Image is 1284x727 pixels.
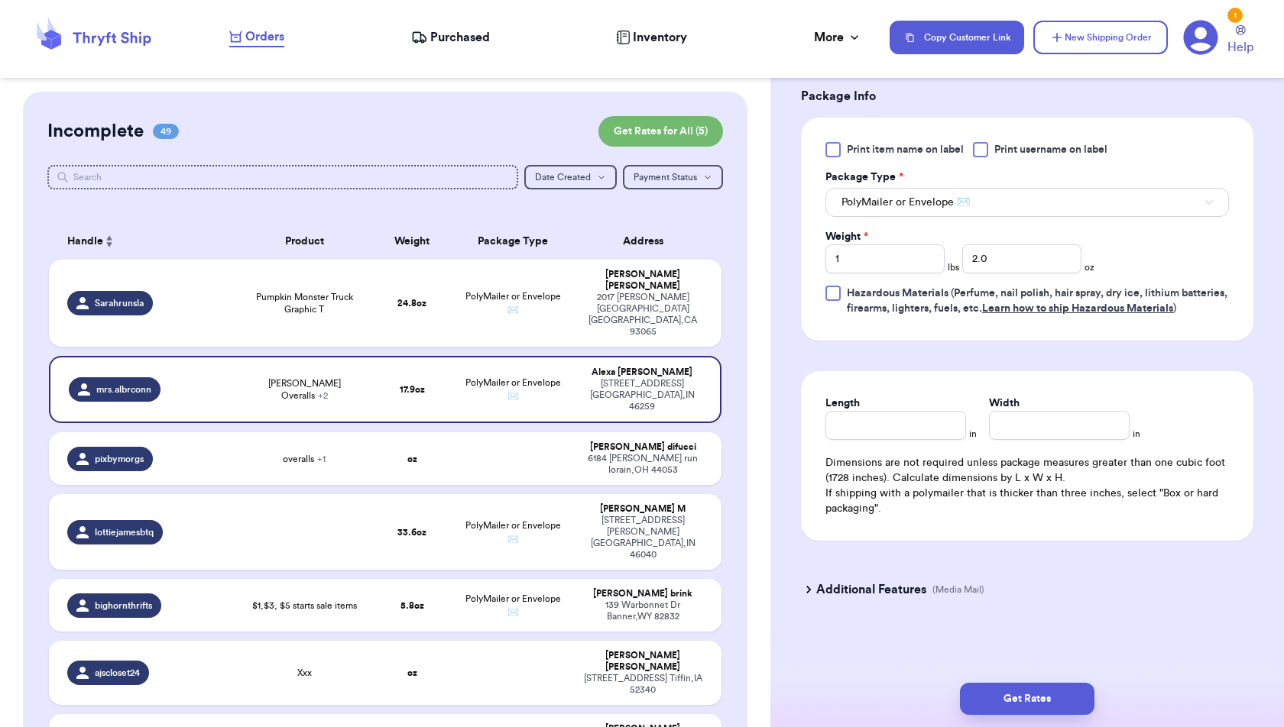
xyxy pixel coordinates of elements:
span: in [1133,428,1140,440]
span: PolyMailer or Envelope ✉️ [465,521,561,544]
div: [PERSON_NAME] brink [582,588,703,599]
button: Payment Status [623,165,723,189]
button: Sort ascending [103,232,115,250]
button: Get Rates for All (5) [598,116,723,147]
th: Weight [371,223,452,260]
label: Weight [825,229,868,244]
span: Payment Status [634,173,697,182]
span: 49 [153,124,179,139]
a: Purchased [411,28,490,47]
span: Sarahrunsla [95,297,144,309]
span: Purchased [430,28,490,47]
h2: Incomplete [47,119,144,144]
div: 1 [1227,8,1243,23]
strong: oz [407,668,417,677]
span: + 1 [317,454,326,464]
div: 139 Warbonnet Dr Banner , WY 82832 [582,599,703,622]
span: Inventory [633,28,687,47]
strong: 5.8 oz [400,601,424,610]
span: pixbymorgs [95,453,144,465]
span: overalls [283,453,326,465]
span: (Perfume, nail polish, hair spray, dry ice, lithium batteries, firearms, lighters, fuels, etc. ) [847,288,1227,314]
div: [PERSON_NAME] [PERSON_NAME] [582,269,703,292]
span: Print username on label [994,142,1107,157]
label: Package Type [825,170,903,185]
strong: 24.8 oz [397,299,426,308]
span: Handle [67,234,103,250]
a: Inventory [616,28,687,47]
span: lottiejamesbtq [95,526,154,538]
span: Orders [245,27,284,46]
span: $1,$3, $5 starts sale items [252,599,357,612]
a: Learn how to ship Hazardous Materials [982,303,1173,314]
a: Help [1227,25,1253,57]
strong: 17.9 oz [400,385,425,394]
span: Help [1227,38,1253,57]
button: Get Rates [960,683,1094,715]
span: ajscloset24 [95,667,140,679]
th: Package Type [452,223,573,260]
div: Dimensions are not required unless package measures greater than one cubic foot (1728 inches). Ca... [825,455,1229,516]
div: 2017 [PERSON_NAME][GEOGRAPHIC_DATA] [GEOGRAPHIC_DATA] , CA 93065 [582,292,703,338]
p: (Media Mail) [932,583,984,596]
div: [PERSON_NAME] difucci [582,441,703,453]
span: Hazardous Materials [847,288,948,299]
button: Copy Customer Link [890,21,1024,54]
strong: 33.6 oz [397,528,426,537]
span: PolyMailer or Envelope ✉️ [841,195,970,210]
span: bighornthrifts [95,599,152,612]
span: Print item name on label [847,142,964,157]
span: Date Created [535,173,591,182]
button: PolyMailer or Envelope ✉️ [825,188,1229,217]
p: If shipping with a polymailer that is thicker than three inches, select "Box or hard packaging". [825,486,1229,516]
th: Product [238,223,372,260]
span: mrs.albrconn [96,383,151,396]
div: [STREET_ADDRESS] Tiffin , IA 52340 [582,673,703,696]
button: Date Created [524,165,617,189]
a: Orders [229,27,284,47]
span: lbs [948,261,959,273]
h3: Additional Features [816,580,926,599]
h3: Package Info [801,87,1253,105]
label: Length [825,396,860,411]
label: Width [989,396,1020,411]
strong: oz [407,454,417,464]
input: Search [47,165,518,189]
span: oz [1085,261,1094,273]
span: PolyMailer or Envelope ✉️ [465,594,561,617]
a: 1 [1183,20,1218,55]
span: + 2 [318,391,328,400]
span: PolyMailer or Envelope ✉️ [465,292,561,315]
div: [STREET_ADDRESS][PERSON_NAME] [GEOGRAPHIC_DATA] , IN 46040 [582,515,703,561]
div: More [814,28,862,47]
span: Pumpkin Monster Truck Graphic T [247,291,363,315]
button: New Shipping Order [1033,21,1168,54]
span: [PERSON_NAME] Overalls [247,377,363,402]
span: PolyMailer or Envelope ✉️ [465,378,561,401]
div: [STREET_ADDRESS] [GEOGRAPHIC_DATA] , IN 46259 [582,378,702,412]
div: [PERSON_NAME] M [582,503,703,515]
div: Alexa [PERSON_NAME] [582,367,702,378]
th: Address [573,223,721,260]
span: in [969,428,977,440]
div: [PERSON_NAME] [PERSON_NAME] [582,650,703,673]
span: Xxx [297,667,312,679]
div: 6184 [PERSON_NAME] run lorain , OH 44053 [582,453,703,476]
